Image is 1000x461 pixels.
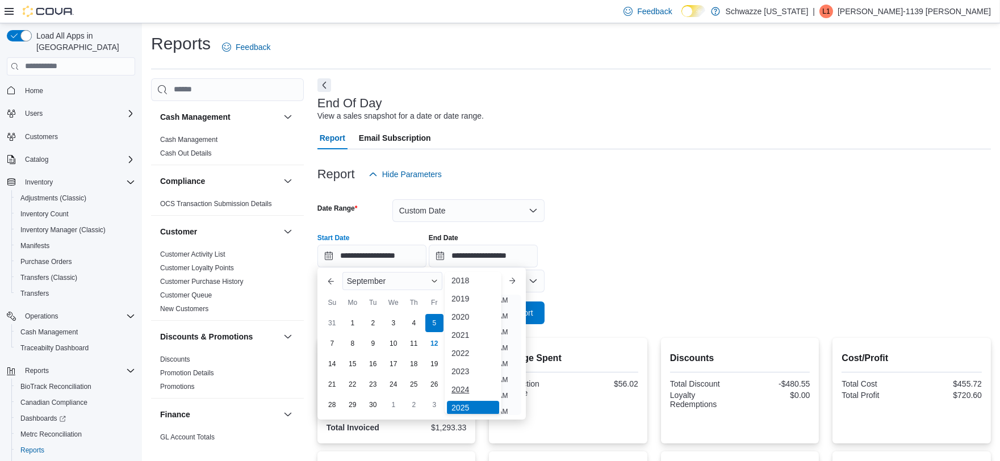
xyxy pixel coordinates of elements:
h2: Cost/Profit [842,351,982,365]
a: Manifests [16,239,54,253]
button: Cash Management [160,111,279,123]
a: Dashboards [11,410,140,426]
span: Purchase Orders [20,257,72,266]
div: Su [323,294,341,312]
button: BioTrack Reconciliation [11,379,140,395]
div: day-15 [344,355,362,373]
span: Traceabilty Dashboard [20,343,89,353]
button: Next [317,78,331,92]
div: day-17 [384,355,403,373]
button: Discounts & Promotions [281,330,295,343]
button: Customers [2,128,140,145]
div: Button. Open the month selector. September is currently selected. [342,272,442,290]
a: Promotions [160,383,195,391]
a: Cash Management [160,136,217,144]
h3: End Of Day [317,97,382,110]
a: Cash Out Details [160,149,212,157]
div: day-12 [425,334,443,353]
h2: Average Spent [498,351,638,365]
a: GL Account Totals [160,433,215,441]
span: Purchase Orders [16,255,135,269]
span: Load All Apps in [GEOGRAPHIC_DATA] [32,30,135,53]
button: Finance [160,409,279,420]
div: $455.72 [914,379,982,388]
span: BioTrack Reconciliation [20,382,91,391]
a: Discounts [160,355,190,363]
div: Mo [344,294,362,312]
span: Feedback [637,6,672,17]
div: We [384,294,403,312]
div: -$480.55 [742,379,810,388]
div: day-21 [323,375,341,393]
button: Hide Parameters [364,163,446,186]
button: Custom Date [392,199,545,222]
div: September, 2025 [322,313,465,415]
span: Operations [25,312,58,321]
button: Compliance [281,174,295,188]
span: Metrc Reconciliation [20,430,82,439]
div: day-7 [323,334,341,353]
a: Home [20,84,48,98]
div: Total Profit [842,391,909,400]
span: Transfers [16,287,135,300]
button: Transfers [11,286,140,301]
div: Discounts & Promotions [151,353,304,398]
div: day-1 [384,396,403,414]
div: day-2 [405,396,423,414]
span: Manifests [16,239,135,253]
label: End Date [429,233,458,242]
h3: Cash Management [160,111,231,123]
button: Discounts & Promotions [160,331,279,342]
span: Hide Parameters [382,169,442,180]
button: Users [20,107,47,120]
span: Home [20,83,135,98]
div: Compliance [151,197,304,215]
span: GL Account Totals [160,433,215,442]
div: 2022 [447,346,499,360]
div: day-10 [384,334,403,353]
div: $56.02 [571,379,638,388]
button: Customer [160,226,279,237]
span: Inventory Manager (Classic) [20,225,106,234]
span: Email Subscription [359,127,431,149]
a: Customer Activity List [160,250,225,258]
div: 2021 [447,328,499,342]
span: Transfers (Classic) [20,273,77,282]
button: Open list of options [529,276,538,286]
button: Catalog [2,152,140,167]
div: day-4 [405,314,423,332]
span: Users [25,109,43,118]
span: Inventory Count [20,209,69,219]
div: View a sales snapshot for a date or date range. [317,110,484,122]
a: BioTrack Reconciliation [16,380,96,393]
span: Transfers [20,289,49,298]
a: Feedback [217,36,275,58]
a: Customer Loyalty Points [160,264,234,272]
button: Customer [281,225,295,238]
span: Inventory [25,178,53,187]
a: Inventory Count [16,207,73,221]
div: Tu [364,294,382,312]
span: Reports [20,446,44,455]
p: [PERSON_NAME]-1139 [PERSON_NAME] [838,5,991,18]
button: Catalog [20,153,53,166]
a: Purchase Orders [16,255,77,269]
a: Customer Queue [160,291,212,299]
button: Traceabilty Dashboard [11,340,140,356]
span: Discounts [160,355,190,364]
button: Reports [20,364,53,378]
button: Cash Management [11,324,140,340]
button: Adjustments (Classic) [11,190,140,206]
button: Operations [20,309,63,323]
button: Inventory Count [11,206,140,222]
span: Dashboards [16,412,135,425]
strong: Total Invoiced [327,423,379,432]
div: Fr [425,294,443,312]
span: Operations [20,309,135,323]
a: Cash Management [16,325,82,339]
p: | [813,5,815,18]
button: Reports [2,363,140,379]
span: Customer Purchase History [160,277,244,286]
span: Canadian Compliance [16,396,135,409]
span: Inventory Count [16,207,135,221]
